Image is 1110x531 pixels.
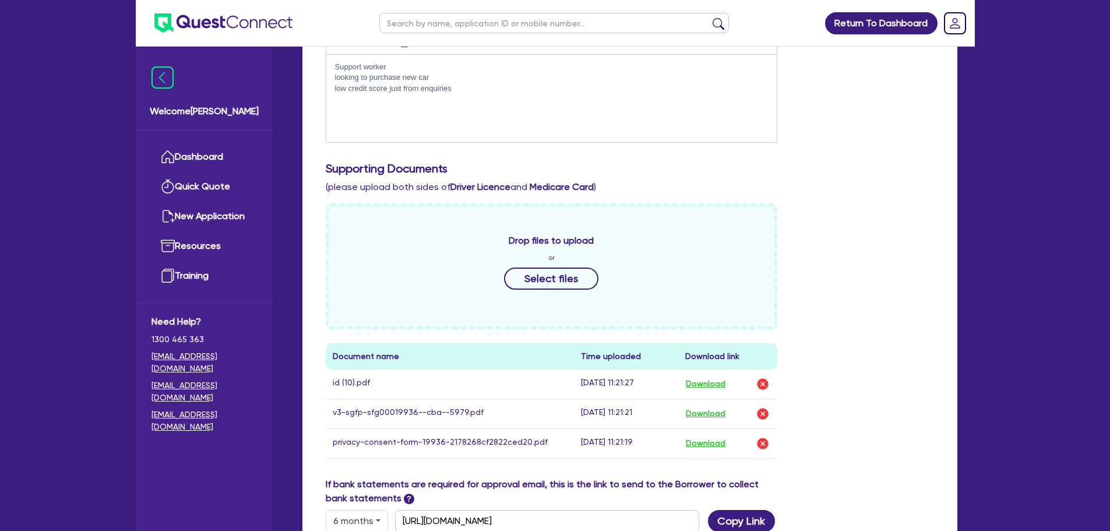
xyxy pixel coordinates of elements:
b: Driver Licence [450,181,510,192]
span: Welcome [PERSON_NAME] [150,104,259,118]
a: Resources [151,231,257,261]
span: or [548,252,555,263]
img: training [161,269,175,283]
td: [DATE] 11:21:19 [574,428,678,458]
span: Need Help? [151,315,257,329]
span: 1300 465 363 [151,333,257,346]
th: Download link [678,343,777,370]
img: delete-icon [756,437,770,451]
span: (please upload both sides of and ) [326,181,596,192]
th: Document name [326,343,575,370]
button: Download [685,406,726,421]
label: If bank statements are required for approval email, this is the link to send to the Borrower to c... [326,477,778,505]
button: Select files [504,268,598,290]
img: icon-menu-close [151,66,174,89]
a: [EMAIL_ADDRESS][DOMAIN_NAME] [151,379,257,404]
input: Search by name, application ID or mobile number... [379,13,729,33]
a: Quick Quote [151,172,257,202]
td: [DATE] 11:21:27 [574,370,678,399]
img: delete-icon [756,377,770,391]
a: New Application [151,202,257,231]
td: privacy-consent-form-19936-2178268cf2822ced20.pdf [326,428,575,458]
img: delete-icon [756,407,770,421]
td: [DATE] 11:21:21 [574,399,678,428]
img: quest-connect-logo-blue [154,13,293,33]
button: Download [685,377,726,392]
a: [EMAIL_ADDRESS][DOMAIN_NAME] [151,409,257,433]
img: new-application [161,209,175,223]
a: Dashboard [151,142,257,172]
td: v3-sgfp-sfg00019936--cba--5979.pdf [326,399,575,428]
a: [EMAIL_ADDRESS][DOMAIN_NAME] [151,350,257,375]
p: low credit score just from enquiries [335,83,769,94]
h3: Supporting Documents [326,161,934,175]
a: Dropdown toggle [940,8,970,38]
button: Download [685,436,726,451]
a: Training [151,261,257,291]
td: id (10).pdf [326,370,575,399]
p: Support worker [335,62,769,72]
span: Drop files to upload [509,234,594,248]
img: resources [161,239,175,253]
img: quick-quote [161,180,175,194]
a: Return To Dashboard [825,12,938,34]
th: Time uploaded [574,343,678,370]
span: ? [404,494,414,504]
b: Medicare Card [530,181,594,192]
p: looking to purchase new car [335,72,769,83]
